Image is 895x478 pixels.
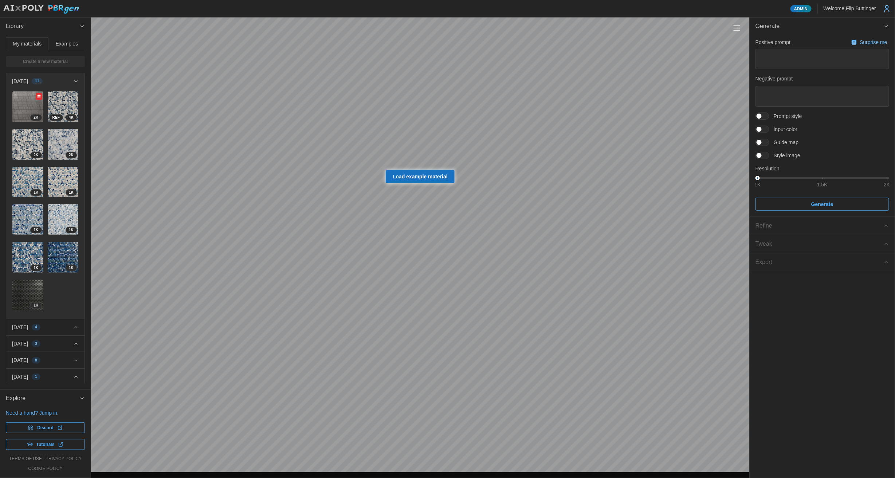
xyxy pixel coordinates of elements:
a: Tutorials [6,439,85,450]
img: PLwFoJbg00dxhj141GMy [12,129,43,160]
span: 1 [35,374,37,380]
p: Welcome, Flip Buttinger [824,5,876,12]
a: terms of use [9,456,42,462]
img: 1xKfV9ol5pLobnYH8pwQ [12,204,43,235]
a: privacy policy [46,456,82,462]
span: Generate [811,198,833,210]
a: cookie policy [28,466,62,472]
span: Style image [769,152,800,159]
span: Library [6,17,79,35]
a: Load example material [386,170,455,183]
button: [DATE]3 [6,336,85,352]
span: Explore [6,390,79,407]
p: Surprise me [860,39,889,46]
span: Tutorials [36,439,55,450]
img: XOIosxxFmIvq1Nav9ntv [12,242,43,273]
span: 2 K [34,115,38,121]
img: nV8T8vWEOCF8AwIsaQfH [12,280,43,311]
img: vSBUGmhc8OdGApi1Kkyl [48,242,79,273]
p: [DATE] [12,356,28,364]
button: Generate [755,198,889,211]
span: Generate [755,17,884,35]
span: Export [755,253,884,271]
span: Discord [37,423,54,433]
div: Generate [750,35,895,217]
a: OBl9wTqke7G62raA2mwb2K [12,91,44,123]
p: [DATE] [12,373,28,380]
button: Generate [750,17,895,35]
span: 4 [35,324,37,330]
span: Refine [755,217,884,235]
span: Tweak [755,235,884,253]
a: Create a new material [6,56,85,67]
img: b2kWcjE4EB16ENk00Ppx [48,167,79,198]
a: PLwFoJbg00dxhj141GMy2K [12,129,44,160]
p: [DATE] [12,78,28,85]
span: 1 K [69,227,74,233]
span: 1 K [34,190,38,195]
a: 7NF7HONYS6d8VDHvLL0L1K [47,204,79,236]
div: [DATE]11 [6,89,85,319]
span: Create a new material [23,56,68,67]
span: 1 K [69,265,74,271]
span: 1 K [34,227,38,233]
span: 1 K [34,303,38,308]
img: OBl9wTqke7G62raA2mwb [12,91,43,122]
button: [DATE]8 [6,352,85,368]
span: Guide map [769,139,798,146]
img: 7NF7HONYS6d8VDHvLL0L [48,204,79,235]
a: XOIosxxFmIvq1Nav9ntv1K [12,241,44,273]
span: Prompt style [769,112,802,120]
button: Toggle viewport controls [732,23,742,33]
button: [DATE]4 [6,319,85,335]
span: REF [52,115,60,121]
button: [DATE]1 [6,369,85,385]
a: BadK80py6zhrxKy23ilj2K [47,129,79,160]
p: Positive prompt [755,39,790,46]
span: Load example material [393,170,448,183]
span: Input color [769,126,797,133]
span: 1 K [69,190,74,195]
img: UyomhztOEXCqAKmAAx2e [48,91,79,122]
a: 67U3aAQAcWNG7FpAxuDS1K [12,166,44,198]
img: 67U3aAQAcWNG7FpAxuDS [12,167,43,198]
span: 4 K [69,115,74,121]
span: 11 [35,78,39,84]
button: Export [750,253,895,271]
span: 1 K [34,265,38,271]
a: nV8T8vWEOCF8AwIsaQfH1K [12,279,44,311]
p: [DATE] [12,340,28,347]
p: Resolution [755,165,889,172]
span: My materials [13,41,42,46]
span: 3 [35,341,37,347]
a: b2kWcjE4EB16ENk00Ppx1K [47,166,79,198]
button: Tweak [750,235,895,253]
button: Refine [750,217,895,235]
p: [DATE] [12,324,28,331]
a: Discord [6,422,85,433]
a: 1xKfV9ol5pLobnYH8pwQ1K [12,204,44,236]
img: AIxPoly PBRgen [3,4,79,14]
span: 2 K [34,152,38,158]
span: Admin [794,5,808,12]
span: 2 K [69,152,74,158]
a: UyomhztOEXCqAKmAAx2e4KREF [47,91,79,123]
img: BadK80py6zhrxKy23ilj [48,129,79,160]
p: Need a hand? Jump in: [6,409,85,416]
p: Negative prompt [755,75,889,82]
span: Examples [56,41,78,46]
button: [DATE]11 [6,73,85,89]
a: vSBUGmhc8OdGApi1Kkyl1K [47,241,79,273]
span: 8 [35,357,37,363]
button: Surprise me [849,37,889,47]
